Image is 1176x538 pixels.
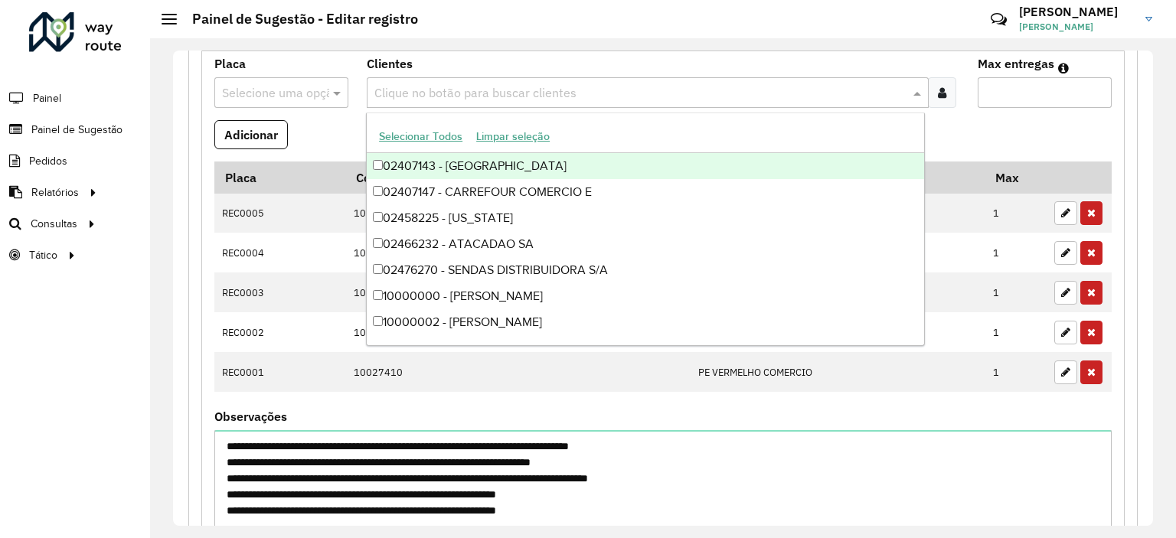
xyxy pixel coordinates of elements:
td: 1 [985,272,1047,312]
td: 1 [985,312,1047,352]
td: REC0002 [214,312,345,352]
th: Código Cliente [345,161,690,194]
label: Max entregas [978,54,1054,73]
span: Painel [33,90,61,106]
td: 10016993 [345,272,690,312]
div: 10000005 - BAR [PERSON_NAME] 90 [367,335,924,361]
div: 02476270 - SENDAS DISTRIBUIDORA S/A [367,257,924,283]
label: Observações [214,407,287,426]
button: Adicionar [214,120,288,149]
th: Max [985,161,1047,194]
td: 10016993 [345,194,690,233]
span: [PERSON_NAME] [1019,20,1134,34]
span: Tático [29,247,57,263]
div: 02407147 - CARREFOUR COMERCIO E [367,179,924,205]
div: 02407143 - [GEOGRAPHIC_DATA] [367,153,924,179]
em: Máximo de clientes que serão colocados na mesma rota com os clientes informados [1058,62,1069,74]
td: PE VERMELHO COMERCIO [690,352,985,392]
h3: [PERSON_NAME] [1019,5,1134,19]
span: Relatórios [31,184,79,201]
div: 02458225 - [US_STATE] [367,205,924,231]
td: 10027410 [345,352,690,392]
a: Contato Rápido [982,3,1015,36]
div: 02466232 - ATACADAO SA [367,231,924,257]
span: Consultas [31,216,77,232]
span: Pedidos [29,153,67,169]
button: Limpar seleção [469,125,557,148]
td: REC0004 [214,233,345,272]
td: REC0005 [214,194,345,233]
label: Clientes [367,54,413,73]
span: Painel de Sugestão [31,122,122,138]
th: Placa [214,161,345,194]
td: 1 [985,233,1047,272]
td: 1 [985,352,1047,392]
td: 10016993 [345,233,690,272]
td: 1 [985,194,1047,233]
ng-dropdown-panel: Options list [366,112,925,346]
td: 10016993 [345,312,690,352]
td: REC0003 [214,272,345,312]
div: 10000000 - [PERSON_NAME] [367,283,924,309]
button: Selecionar Todos [372,125,469,148]
label: Placa [214,54,246,73]
h2: Painel de Sugestão - Editar registro [177,11,418,28]
div: 10000002 - [PERSON_NAME] [367,309,924,335]
td: REC0001 [214,352,345,392]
